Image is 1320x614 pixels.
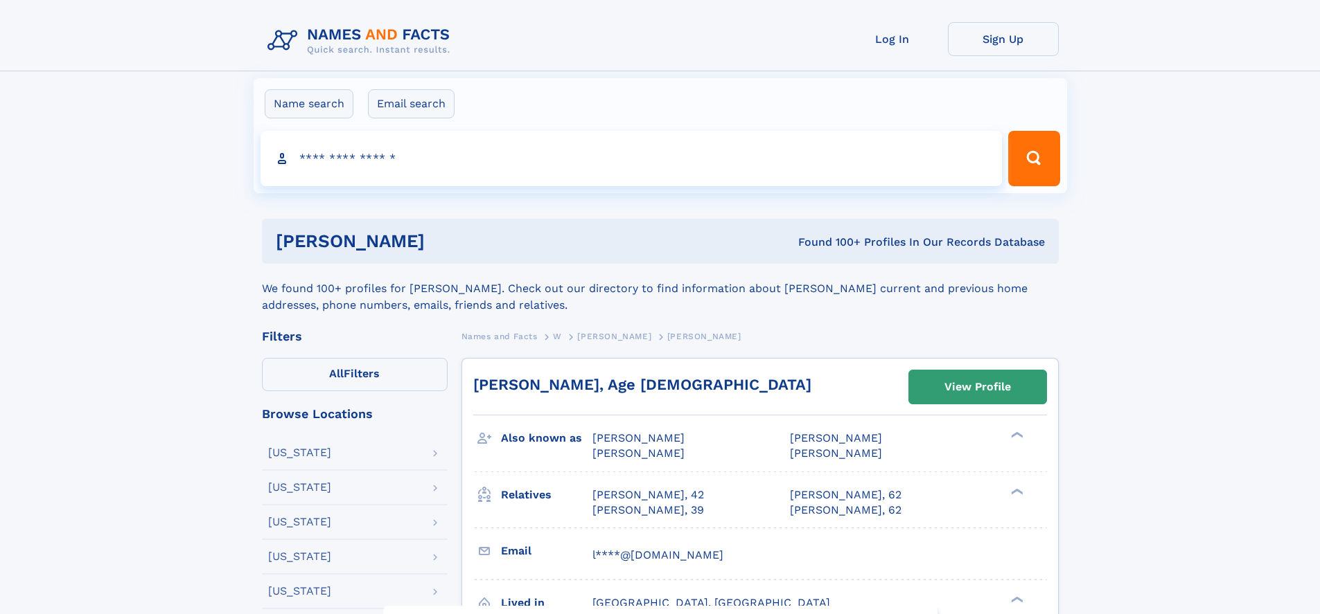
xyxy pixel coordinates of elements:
[501,426,592,450] h3: Also known as
[837,22,948,56] a: Log In
[611,235,1045,250] div: Found 100+ Profiles In Our Records Database
[790,431,882,444] span: [PERSON_NAME]
[1007,431,1024,440] div: ❯
[667,332,741,341] span: [PERSON_NAME]
[577,332,651,341] span: [PERSON_NAME]
[268,516,331,527] div: [US_STATE]
[262,358,448,391] label: Filters
[592,487,704,503] a: [PERSON_NAME], 42
[1007,595,1024,604] div: ❯
[262,330,448,343] div: Filters
[909,370,1046,404] a: View Profile
[944,371,1011,403] div: View Profile
[592,503,704,518] a: [PERSON_NAME], 39
[592,446,685,460] span: [PERSON_NAME]
[501,483,592,507] h3: Relatives
[329,367,344,380] span: All
[948,22,1059,56] a: Sign Up
[265,89,353,118] label: Name search
[790,503,901,518] a: [PERSON_NAME], 62
[268,586,331,597] div: [US_STATE]
[268,551,331,562] div: [US_STATE]
[262,408,448,420] div: Browse Locations
[276,233,612,250] h1: [PERSON_NAME]
[790,487,901,503] a: [PERSON_NAME], 62
[461,327,538,345] a: Names and Facts
[268,482,331,493] div: [US_STATE]
[577,327,651,345] a: [PERSON_NAME]
[473,376,811,393] a: [PERSON_NAME], Age [DEMOGRAPHIC_DATA]
[790,446,882,460] span: [PERSON_NAME]
[1007,487,1024,496] div: ❯
[501,539,592,563] h3: Email
[268,447,331,458] div: [US_STATE]
[1008,131,1059,186] button: Search Button
[261,131,1003,186] input: search input
[262,22,461,60] img: Logo Names and Facts
[262,264,1059,314] div: We found 100+ profiles for [PERSON_NAME]. Check out our directory to find information about [PERS...
[592,596,830,609] span: [GEOGRAPHIC_DATA], [GEOGRAPHIC_DATA]
[553,332,562,341] span: W
[368,89,455,118] label: Email search
[553,327,562,345] a: W
[592,431,685,444] span: [PERSON_NAME]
